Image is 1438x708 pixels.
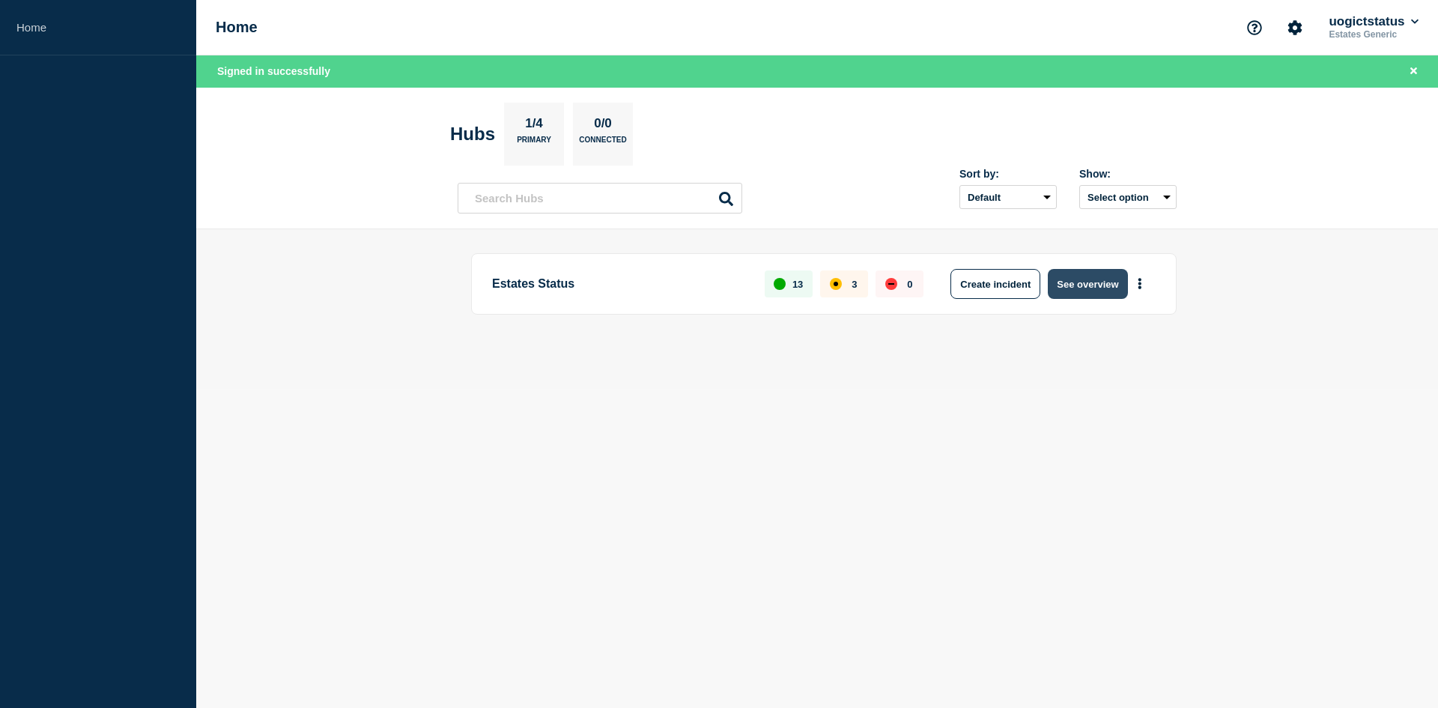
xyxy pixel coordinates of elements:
p: Estates Status [492,269,747,299]
p: 13 [792,279,803,290]
button: Support [1239,12,1270,43]
div: up [774,278,786,290]
button: Select option [1079,185,1177,209]
span: Signed in successfully [217,65,330,77]
p: 0 [907,279,912,290]
h1: Home [216,19,258,36]
button: Account settings [1279,12,1311,43]
p: 1/4 [520,116,549,136]
button: uogictstatus [1326,14,1422,29]
button: Close banner [1404,63,1423,80]
p: Estates Generic [1326,29,1422,40]
button: See overview [1048,269,1127,299]
p: 0/0 [589,116,618,136]
p: Connected [579,136,626,151]
p: Primary [517,136,551,151]
div: Sort by: [959,168,1057,180]
div: affected [830,278,842,290]
h2: Hubs [450,124,495,145]
input: Search Hubs [458,183,742,214]
button: Create incident [950,269,1040,299]
div: down [885,278,897,290]
div: Show: [1079,168,1177,180]
p: 3 [852,279,857,290]
button: More actions [1130,270,1150,298]
select: Sort by [959,185,1057,209]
